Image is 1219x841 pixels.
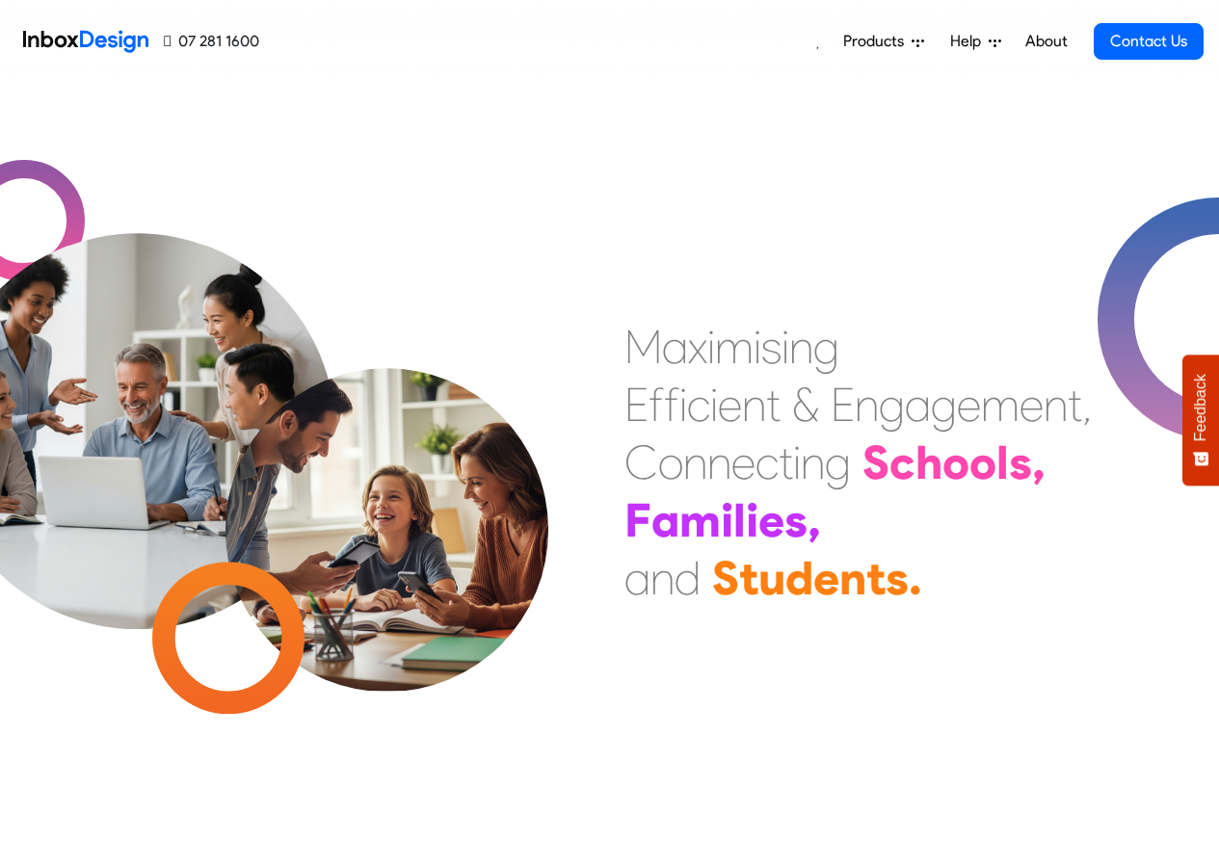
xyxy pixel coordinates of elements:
div: M [624,318,662,376]
div: o [969,434,996,491]
div: x [688,318,707,376]
div: n [789,318,813,376]
div: Maximising Efficient & Engagement, Connecting Schools, Families, and Students. [624,318,1092,607]
div: a [651,491,679,549]
div: s [1009,434,1032,491]
div: e [758,491,784,549]
div: s [761,318,782,376]
div: o [658,434,683,491]
div: d [675,549,701,607]
div: e [731,434,755,491]
div: , [1032,434,1046,491]
img: parents_with_child.png [185,288,589,692]
div: t [866,549,886,607]
div: u [758,549,785,607]
button: Feedback - Show survey [1182,355,1219,486]
div: n [855,376,879,434]
div: a [624,549,650,607]
div: s [784,491,808,549]
div: n [707,434,731,491]
div: n [742,376,766,434]
div: c [889,434,915,491]
div: i [679,376,687,434]
div: e [1020,376,1044,434]
div: e [813,549,839,607]
a: Products [835,22,932,61]
div: , [1082,376,1092,434]
div: c [687,376,710,434]
div: n [801,434,825,491]
div: t [766,376,781,434]
div: l [733,491,746,549]
div: l [996,434,1009,491]
div: S [712,549,739,607]
a: Contact Us [1094,23,1204,60]
div: . [909,549,922,607]
div: g [879,376,905,434]
div: t [1068,376,1082,434]
div: m [715,318,754,376]
div: & [792,376,819,434]
div: i [754,318,761,376]
span: Help [950,30,989,53]
div: n [839,549,866,607]
a: Help [942,22,1009,61]
div: t [779,434,793,491]
div: d [785,549,813,607]
div: e [957,376,981,434]
div: i [782,318,789,376]
div: a [905,376,931,434]
div: i [707,318,715,376]
div: n [683,434,707,491]
div: m [679,491,721,549]
div: t [739,549,758,607]
div: g [813,318,839,376]
div: i [710,376,718,434]
div: S [862,434,889,491]
div: m [981,376,1020,434]
div: i [721,491,733,549]
div: n [1044,376,1068,434]
div: E [831,376,855,434]
div: E [624,376,649,434]
div: i [793,434,801,491]
span: Feedback [1192,374,1209,441]
div: , [808,491,821,549]
div: c [755,434,779,491]
div: g [825,434,851,491]
div: g [931,376,957,434]
div: n [650,549,675,607]
span: Products [843,30,912,53]
div: h [915,434,942,491]
div: C [624,434,658,491]
div: i [746,491,758,549]
div: o [942,434,969,491]
div: f [649,376,664,434]
div: a [662,318,688,376]
div: F [624,491,651,549]
div: e [718,376,742,434]
div: s [886,549,909,607]
div: f [664,376,679,434]
a: 07 281 1600 [164,30,259,53]
a: About [1020,22,1073,61]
